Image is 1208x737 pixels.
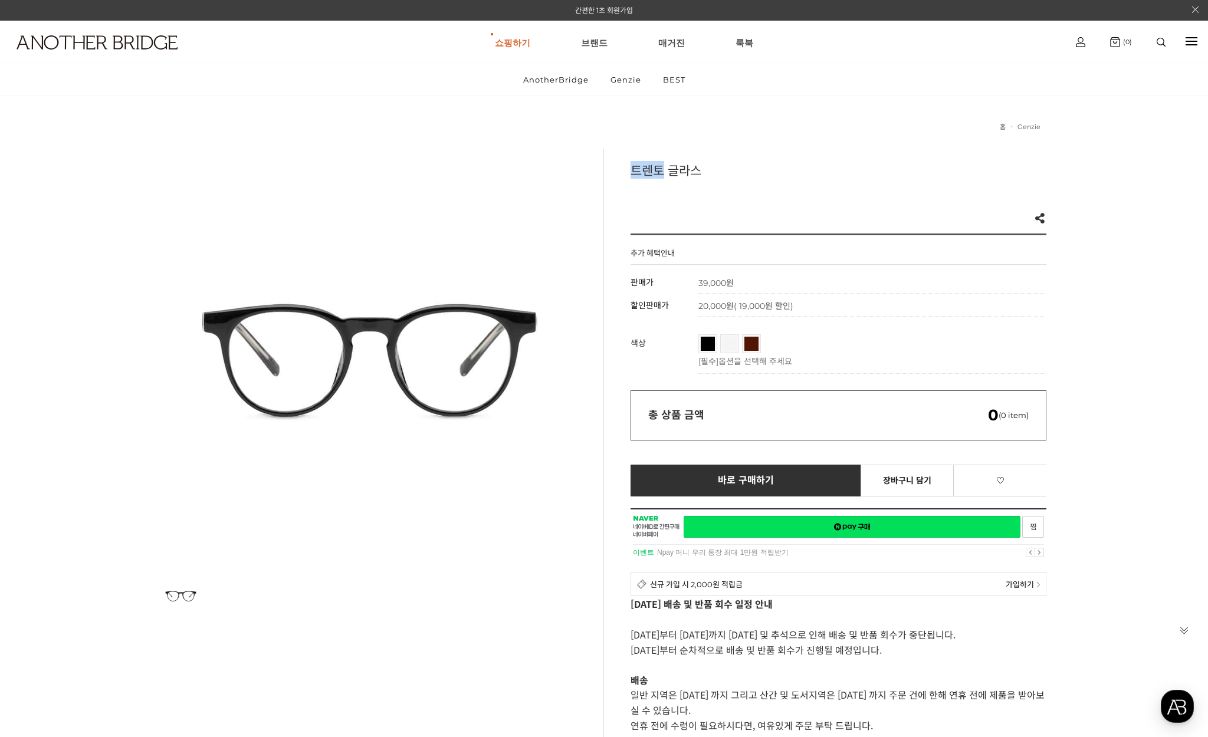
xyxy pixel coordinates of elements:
[988,410,1029,420] span: (0 item)
[631,597,773,611] strong: [DATE] 배송 및 반품 회수 일정 안내
[988,406,999,425] em: 0
[723,337,737,351] a: 투명
[698,278,734,288] strong: 39,000원
[600,64,651,95] a: Genzie
[718,356,792,367] span: 옵션을 선택해 주세요
[631,572,1046,596] a: 신규 가입 시 2,000원 적립금 가입하기
[108,392,122,402] span: 대화
[162,149,577,565] img: 106f6911655cec3948f82650fd1f280b.jpg
[182,391,196,401] span: 설정
[1006,578,1034,590] span: 가입하기
[631,247,675,264] h4: 추가 혜택안내
[631,627,1046,642] p: [DATE]부터 [DATE]까지 [DATE] 및 추석으로 인해 배송 및 반품 회수가 중단됩니다.
[653,64,695,95] a: BEST
[723,337,759,344] span: 투명
[37,391,44,401] span: 홈
[701,337,715,351] a: 블랙
[718,475,774,486] span: 바로 구매하기
[162,577,200,615] img: 106f6911655cec3948f82650fd1f280b.jpg
[698,334,717,353] li: 블랙
[698,301,793,311] span: 20,000원
[631,465,861,496] a: 바로 구매하기
[861,465,954,496] a: 장바구니 담기
[701,337,737,344] span: 블랙
[1076,37,1085,47] img: cart
[1017,123,1040,131] a: Genzie
[631,642,1046,657] p: [DATE]부터 순차적으로 배송 및 반품 회수가 진행될 예정입니다.
[734,301,793,311] span: ( 19,000원 할인)
[1000,123,1006,131] a: 홈
[1157,38,1166,47] img: search
[637,579,647,589] img: detail_membership.png
[513,64,599,95] a: AnotherBridge
[736,21,753,64] a: 룩북
[631,673,648,687] strong: 배송
[631,718,1046,733] p: 연휴 전에 수령이 필요하시다면, 여유있게 주문 부탁 드립니다.
[1110,37,1132,47] a: (0)
[631,161,1046,179] h3: 트렌토 글라스
[4,374,78,403] a: 홈
[698,355,1040,367] p: [필수]
[495,21,530,64] a: 쇼핑하기
[658,21,685,64] a: 매거진
[648,409,704,422] strong: 총 상품 금액
[631,328,698,374] th: 색상
[720,334,739,353] li: 투명
[17,35,178,50] img: logo
[744,337,787,344] span: 브라운
[1120,38,1132,46] span: (0)
[1110,37,1120,47] img: cart
[152,374,226,403] a: 설정
[742,334,761,353] li: 브라운
[631,300,669,311] span: 할인판매가
[631,687,1046,718] p: 일반 지역은 [DATE] 까지 그리고 산간 및 도서지역은 [DATE] 까지 주문 건에 한해 연휴 전에 제품을 받아보실 수 있습니다.
[631,277,654,288] span: 판매가
[744,337,759,351] a: 브라운
[6,35,187,78] a: logo
[1036,582,1040,588] img: npay_sp_more.png
[78,374,152,403] a: 대화
[581,21,608,64] a: 브랜드
[650,578,743,590] span: 신규 가입 시 2,000원 적립금
[575,6,633,15] a: 간편한 1초 회원가입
